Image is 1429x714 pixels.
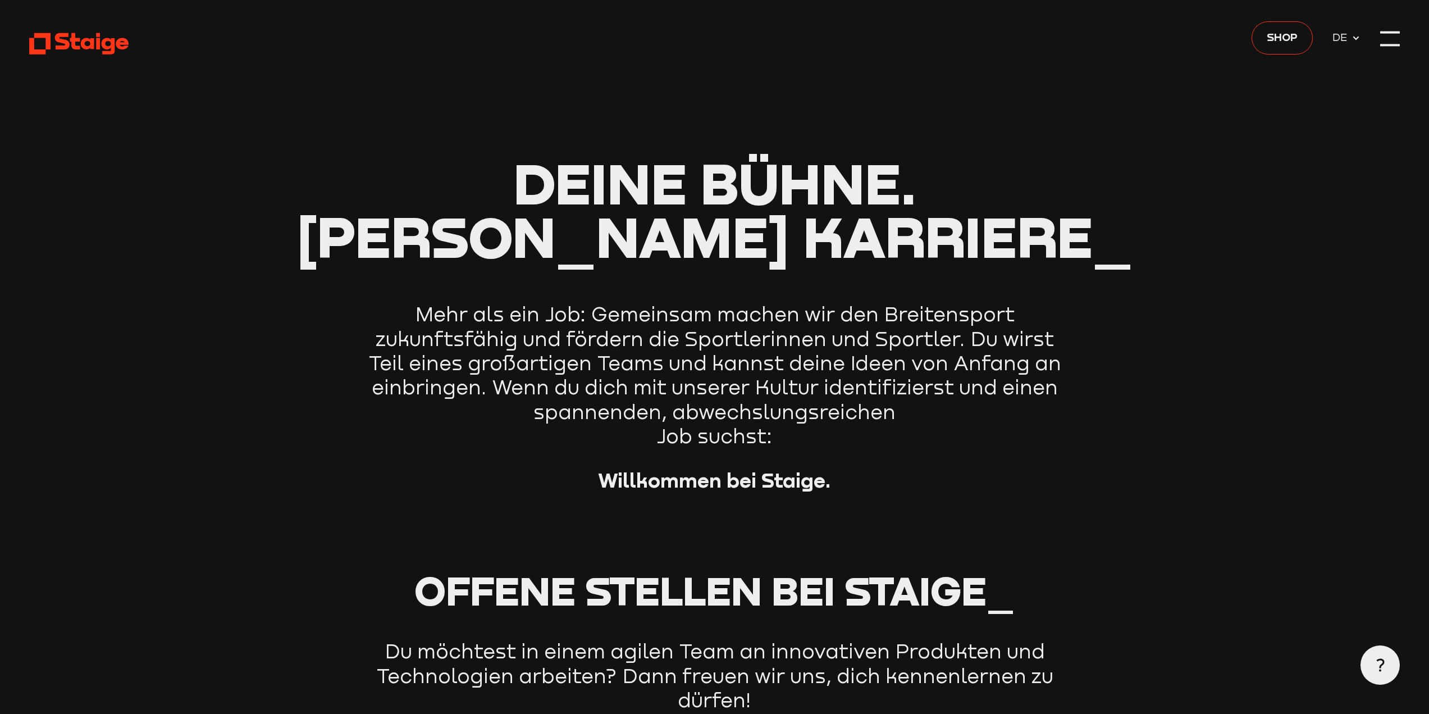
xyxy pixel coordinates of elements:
[376,639,1053,712] p: Du möchtest in einem agilen Team an innovativen Produkten und Technologien arbeiten? Dann freuen ...
[296,149,1133,271] span: Deine Bühne. [PERSON_NAME] Karriere_
[1252,21,1313,54] a: Shop
[1267,29,1298,46] span: Shop
[414,566,762,615] span: Offene Stellen
[598,468,831,492] strong: Willkommen bei Staige.
[1332,29,1352,46] span: DE
[364,302,1066,448] p: Mehr als ein Job: Gemeinsam machen wir den Breitensport zukunftsfähig und fördern die Sportlerinn...
[771,566,1015,615] span: bei Staige_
